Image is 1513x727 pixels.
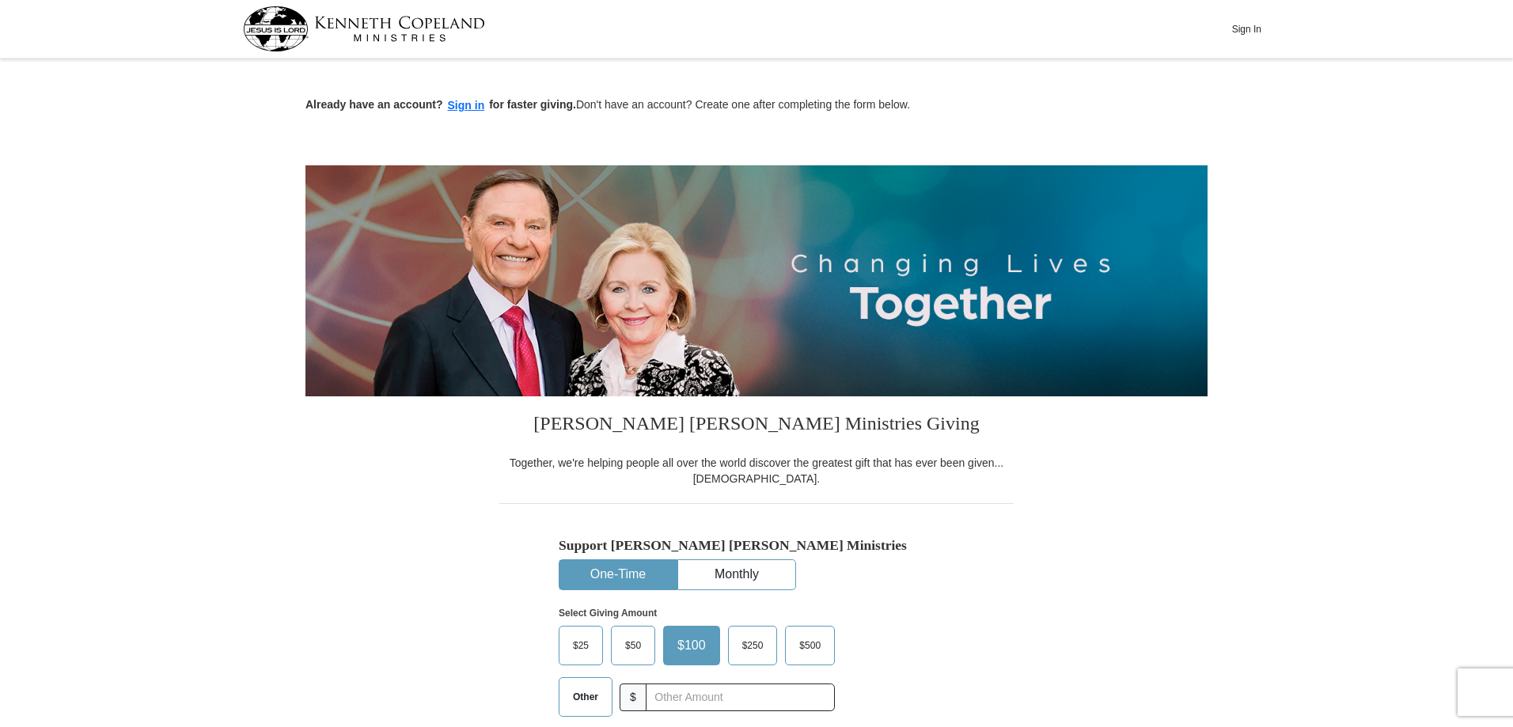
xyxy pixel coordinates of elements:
div: Together, we're helping people all over the world discover the greatest gift that has ever been g... [499,455,1014,487]
span: $250 [734,634,772,657]
img: kcm-header-logo.svg [243,6,485,51]
span: $500 [791,634,829,657]
span: $50 [617,634,649,657]
strong: Select Giving Amount [559,608,657,619]
span: Other [565,685,606,709]
button: Sign in [443,97,490,115]
input: Other Amount [646,683,835,711]
h3: [PERSON_NAME] [PERSON_NAME] Ministries Giving [499,396,1014,455]
span: $ [620,683,647,711]
button: Sign In [1223,17,1270,41]
button: One-Time [559,560,677,589]
p: Don't have an account? Create one after completing the form below. [305,97,1208,115]
h5: Support [PERSON_NAME] [PERSON_NAME] Ministries [559,537,954,554]
span: $100 [669,634,714,657]
span: $25 [565,634,597,657]
button: Monthly [678,560,795,589]
strong: Already have an account? for faster giving. [305,98,576,111]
